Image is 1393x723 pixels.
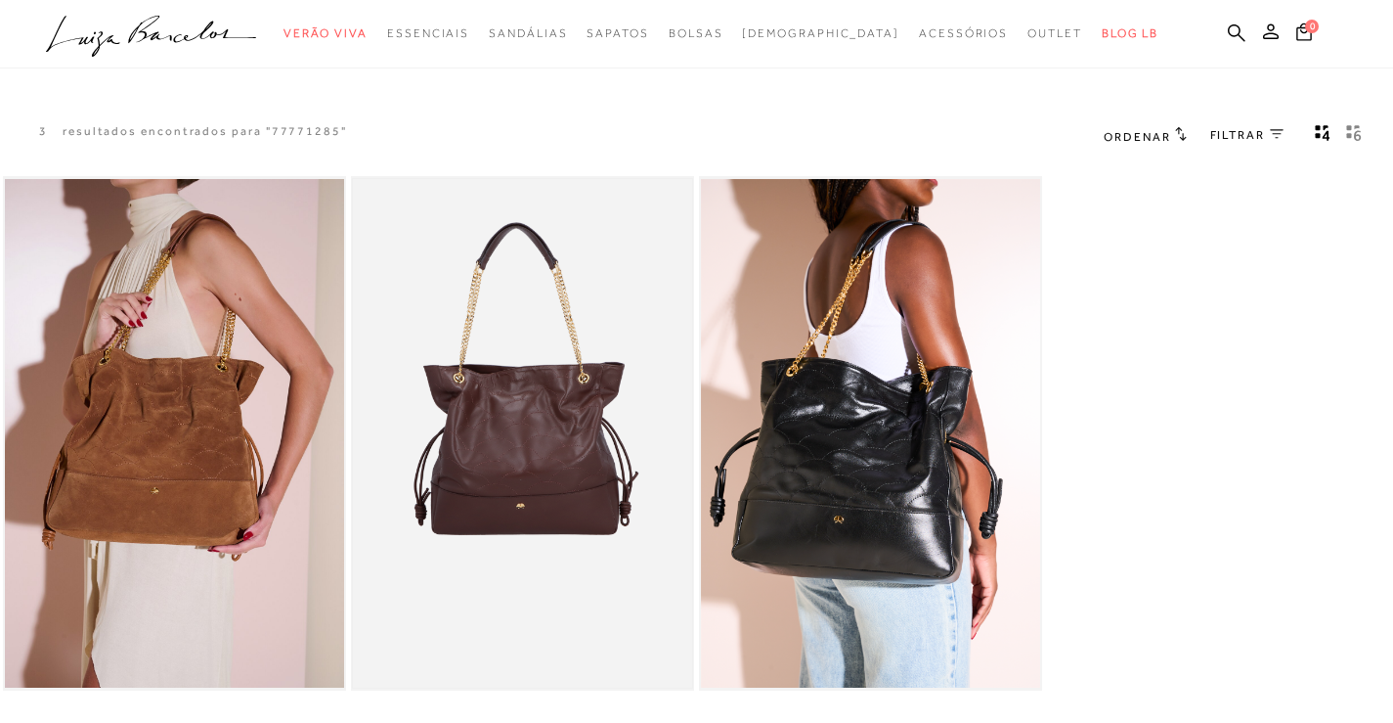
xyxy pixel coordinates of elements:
[1102,16,1158,52] a: BLOG LB
[353,179,692,689] img: BOLSA SHOPPING GRANDE EM COURO CAFÉ COM ALÇAS DE CORRENTE E AMARRAÇÃO LATERAL
[1305,20,1319,33] span: 0
[669,16,723,52] a: categoryNavScreenReaderText
[1027,16,1082,52] a: categoryNavScreenReaderText
[1027,26,1082,40] span: Outlet
[1309,123,1336,149] button: Mostrar 4 produtos por linha
[919,16,1008,52] a: categoryNavScreenReaderText
[701,179,1040,689] img: BOLSA SHOPPING GRANDE EM COURO PRETO COM ALÇAS DE CORRENTE E AMARRAÇÃO LATERAL
[742,16,899,52] a: noSubCategoriesText
[63,123,347,140] : resultados encontrados para "77771285"
[669,26,723,40] span: Bolsas
[283,26,368,40] span: Verão Viva
[387,26,469,40] span: Essenciais
[1290,22,1318,48] button: 0
[1340,123,1368,149] button: gridText6Desc
[283,16,368,52] a: categoryNavScreenReaderText
[489,26,567,40] span: Sandálias
[39,123,48,140] p: 3
[1210,127,1265,144] span: FILTRAR
[742,26,899,40] span: [DEMOGRAPHIC_DATA]
[5,179,344,689] img: BOLSA SHOPPING GRANDE EM CAMURÇA CARAMELO COM ALÇAS DE CORRENTE E AMARRAÇÃO LATERAL
[587,16,648,52] a: categoryNavScreenReaderText
[489,16,567,52] a: categoryNavScreenReaderText
[387,16,469,52] a: categoryNavScreenReaderText
[587,26,648,40] span: Sapatos
[1102,26,1158,40] span: BLOG LB
[1104,130,1170,144] span: Ordenar
[919,26,1008,40] span: Acessórios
